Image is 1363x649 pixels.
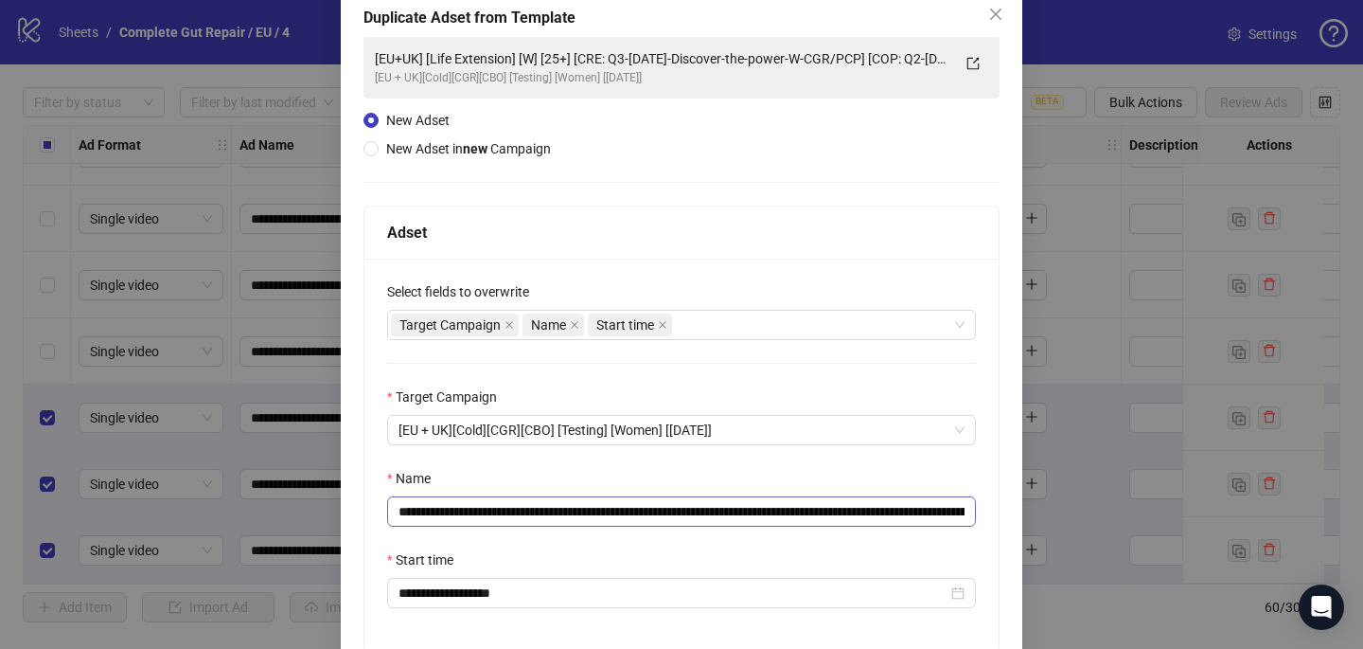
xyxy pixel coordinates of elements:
span: close [504,320,514,330]
label: Start time [387,550,466,570]
span: Start time [588,314,672,336]
span: [EU + UK][Cold][CGR][CBO] [Testing] [Women] [31 Aug 2025] [398,416,965,444]
label: Target Campaign [387,387,509,407]
span: New Adset in Campaign [386,141,551,156]
span: close [658,320,667,330]
label: Name [387,468,443,489]
div: [EU + UK][Cold][CGR][CBO] [Testing] [Women] [[DATE]] [375,69,950,87]
div: [EU+UK] [Life Extension] [W] [25+] [CRE: Q3-[DATE]-Discover-the-power-W-CGR/PCP] [COP: Q2-[DATE]-... [375,48,950,69]
span: Name [531,315,566,335]
label: Select fields to overwrite [387,281,541,302]
strong: new [463,141,487,156]
div: Open Intercom Messenger [1299,585,1344,630]
span: New Adset [386,113,450,128]
span: Start time [596,315,654,335]
div: Duplicate Adset from Template [363,7,1000,29]
span: export [966,57,980,70]
span: Target Campaign [399,315,501,335]
span: close [988,7,1003,22]
input: Name [387,496,976,527]
span: close [570,320,579,330]
span: Name [522,314,584,336]
input: Start time [398,583,947,604]
span: Target Campaign [391,314,519,336]
div: Adset [387,221,976,244]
